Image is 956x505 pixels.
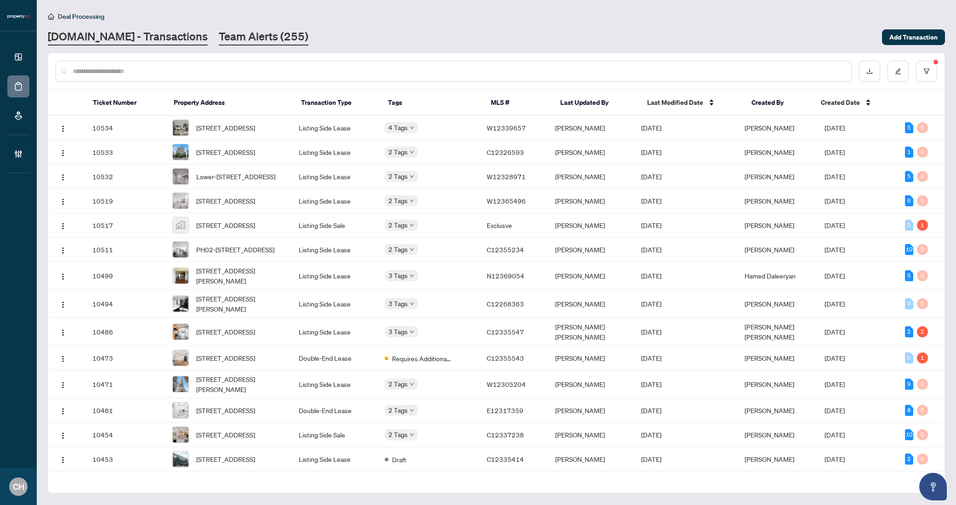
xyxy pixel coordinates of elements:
[487,172,526,181] span: W12328971
[641,221,661,229] span: [DATE]
[917,379,928,390] div: 0
[889,30,938,45] span: Add Transaction
[291,370,377,398] td: Listing Side Lease
[196,123,255,133] span: [STREET_ADDRESS]
[56,169,70,184] button: Logo
[745,406,794,414] span: [PERSON_NAME]
[487,406,524,414] span: E12317359
[410,150,414,154] span: down
[388,122,408,133] span: 4 Tags
[85,165,165,189] td: 10532
[291,213,377,238] td: Listing Side Sale
[548,318,634,346] td: [PERSON_NAME] [PERSON_NAME]
[56,324,70,339] button: Logo
[487,300,524,308] span: C12268363
[859,61,880,82] button: download
[905,244,913,255] div: 10
[641,245,661,254] span: [DATE]
[888,61,909,82] button: edit
[641,328,661,336] span: [DATE]
[59,273,67,280] img: Logo
[59,149,67,157] img: Logo
[59,456,67,464] img: Logo
[745,245,794,254] span: [PERSON_NAME]
[7,14,29,19] img: logo
[388,326,408,337] span: 3 Tags
[905,147,913,158] div: 1
[821,97,860,108] span: Created Date
[173,296,188,312] img: thumbnail-img
[388,244,408,255] span: 2 Tags
[825,380,845,388] span: [DATE]
[173,120,188,136] img: thumbnail-img
[825,328,845,336] span: [DATE]
[745,148,794,156] span: [PERSON_NAME]
[85,213,165,238] td: 10517
[825,124,845,132] span: [DATE]
[487,197,526,205] span: W12365496
[291,346,377,370] td: Double-End Lease
[905,352,913,363] div: 0
[388,220,408,230] span: 2 Tags
[48,13,54,20] span: home
[917,171,928,182] div: 0
[548,116,634,140] td: [PERSON_NAME]
[85,140,165,165] td: 10533
[917,244,928,255] div: 0
[487,245,524,254] span: C12355234
[641,172,661,181] span: [DATE]
[59,355,67,363] img: Logo
[59,381,67,389] img: Logo
[917,326,928,337] div: 2
[647,97,703,108] span: Last Modified Date
[641,406,661,414] span: [DATE]
[905,429,913,440] div: 10
[291,423,377,447] td: Listing Side Sale
[56,268,70,283] button: Logo
[388,379,408,389] span: 2 Tags
[294,90,381,116] th: Transaction Type
[381,90,484,116] th: Tags
[410,329,414,334] span: down
[56,242,70,257] button: Logo
[59,125,67,132] img: Logo
[410,301,414,306] span: down
[745,172,794,181] span: [PERSON_NAME]
[745,197,794,205] span: [PERSON_NAME]
[196,454,255,464] span: [STREET_ADDRESS]
[85,290,165,318] td: 10494
[917,220,928,231] div: 1
[825,245,845,254] span: [DATE]
[85,423,165,447] td: 10454
[905,298,913,309] div: 0
[866,68,873,74] span: download
[895,68,901,74] span: edit
[196,147,255,157] span: [STREET_ADDRESS]
[905,122,913,133] div: 5
[917,405,928,416] div: 0
[641,300,661,308] span: [DATE]
[905,195,913,206] div: 6
[196,171,275,182] span: Lower-[STREET_ADDRESS]
[196,430,255,440] span: [STREET_ADDRESS]
[905,220,913,231] div: 0
[196,353,255,363] span: [STREET_ADDRESS]
[641,124,661,132] span: [DATE]
[291,290,377,318] td: Listing Side Lease
[13,480,24,493] span: CH
[641,272,661,280] span: [DATE]
[56,377,70,392] button: Logo
[388,147,408,157] span: 2 Tags
[388,405,408,415] span: 2 Tags
[548,423,634,447] td: [PERSON_NAME]
[388,298,408,309] span: 3 Tags
[196,196,255,206] span: [STREET_ADDRESS]
[825,221,845,229] span: [DATE]
[825,431,845,439] span: [DATE]
[196,405,255,415] span: [STREET_ADDRESS]
[85,346,165,370] td: 10473
[173,242,188,257] img: thumbnail-img
[291,165,377,189] td: Listing Side Lease
[388,429,408,440] span: 2 Tags
[85,447,165,471] td: 10453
